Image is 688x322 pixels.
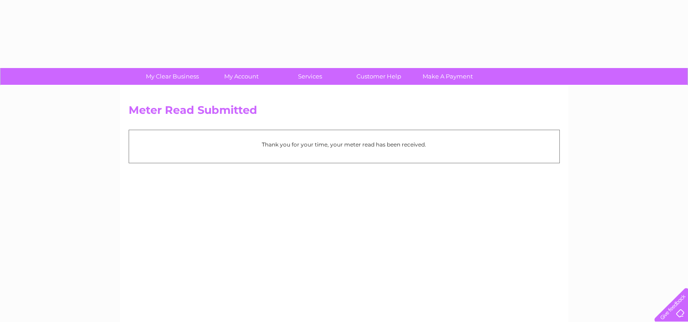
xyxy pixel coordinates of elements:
[129,104,560,121] h2: Meter Read Submitted
[342,68,416,85] a: Customer Help
[135,68,210,85] a: My Clear Business
[134,140,555,149] p: Thank you for your time, your meter read has been received.
[410,68,485,85] a: Make A Payment
[204,68,279,85] a: My Account
[273,68,347,85] a: Services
